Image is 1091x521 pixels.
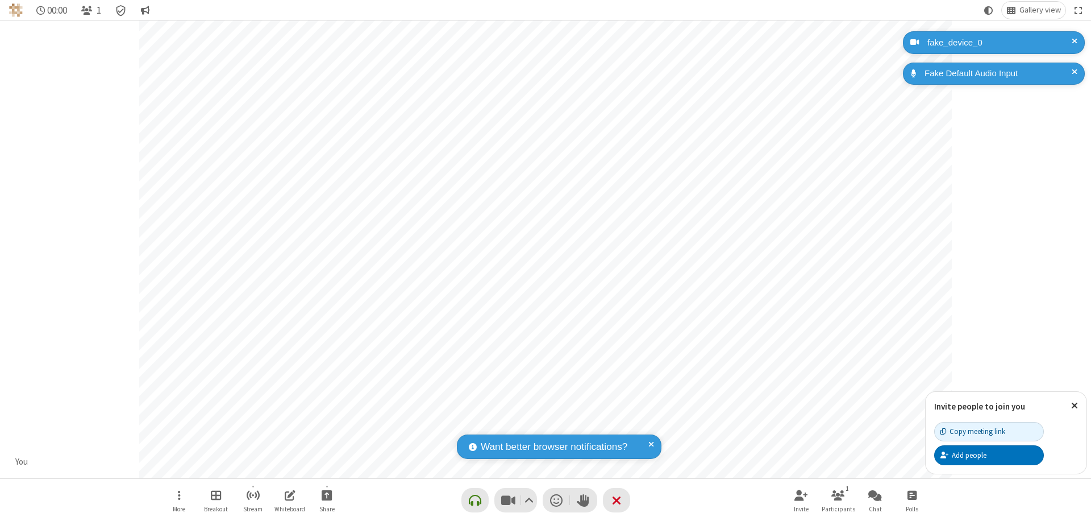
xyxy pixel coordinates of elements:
[521,488,536,512] button: Video setting
[934,401,1025,412] label: Invite people to join you
[858,484,892,516] button: Open chat
[97,5,101,16] span: 1
[136,2,154,19] button: Conversation
[173,506,185,512] span: More
[310,484,344,516] button: Start sharing
[481,440,627,454] span: Want better browser notifications?
[494,488,537,512] button: Stop video (⌘+Shift+V)
[822,506,855,512] span: Participants
[199,484,233,516] button: Manage Breakout Rooms
[11,456,32,469] div: You
[1063,392,1086,420] button: Close popover
[934,422,1044,441] button: Copy meeting link
[843,483,852,494] div: 1
[869,506,882,512] span: Chat
[1002,2,1065,19] button: Change layout
[273,484,307,516] button: Open shared whiteboard
[236,484,270,516] button: Start streaming
[76,2,106,19] button: Open participant list
[895,484,929,516] button: Open poll
[319,506,335,512] span: Share
[461,488,489,512] button: Connect your audio
[923,36,1076,49] div: fake_device_0
[906,506,918,512] span: Polls
[274,506,305,512] span: Whiteboard
[570,488,597,512] button: Raise hand
[243,506,263,512] span: Stream
[110,2,132,19] div: Meeting details Encryption enabled
[934,445,1044,465] button: Add people
[9,3,23,17] img: QA Selenium DO NOT DELETE OR CHANGE
[603,488,630,512] button: End or leave meeting
[794,506,809,512] span: Invite
[1070,2,1087,19] button: Fullscreen
[32,2,72,19] div: Timer
[47,5,67,16] span: 00:00
[1019,6,1061,15] span: Gallery view
[543,488,570,512] button: Send a reaction
[821,484,855,516] button: Open participant list
[980,2,998,19] button: Using system theme
[162,484,196,516] button: Open menu
[921,67,1076,80] div: Fake Default Audio Input
[204,506,228,512] span: Breakout
[940,426,1005,437] div: Copy meeting link
[784,484,818,516] button: Invite participants (⌘+Shift+I)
